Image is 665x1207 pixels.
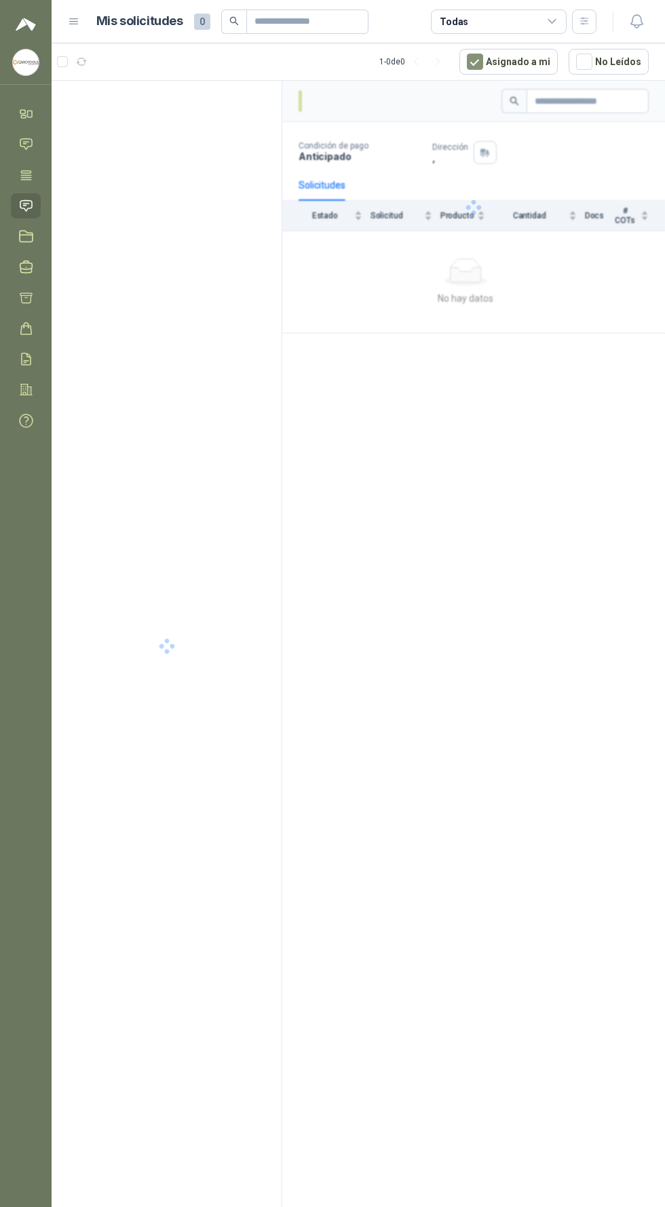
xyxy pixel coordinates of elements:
img: Company Logo [13,50,39,75]
div: 1 - 0 de 0 [379,51,449,73]
h1: Mis solicitudes [96,12,183,31]
button: No Leídos [569,49,649,75]
span: search [229,16,239,26]
button: Asignado a mi [459,49,558,75]
div: Todas [440,14,468,29]
span: 0 [194,14,210,30]
img: Logo peakr [16,16,36,33]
